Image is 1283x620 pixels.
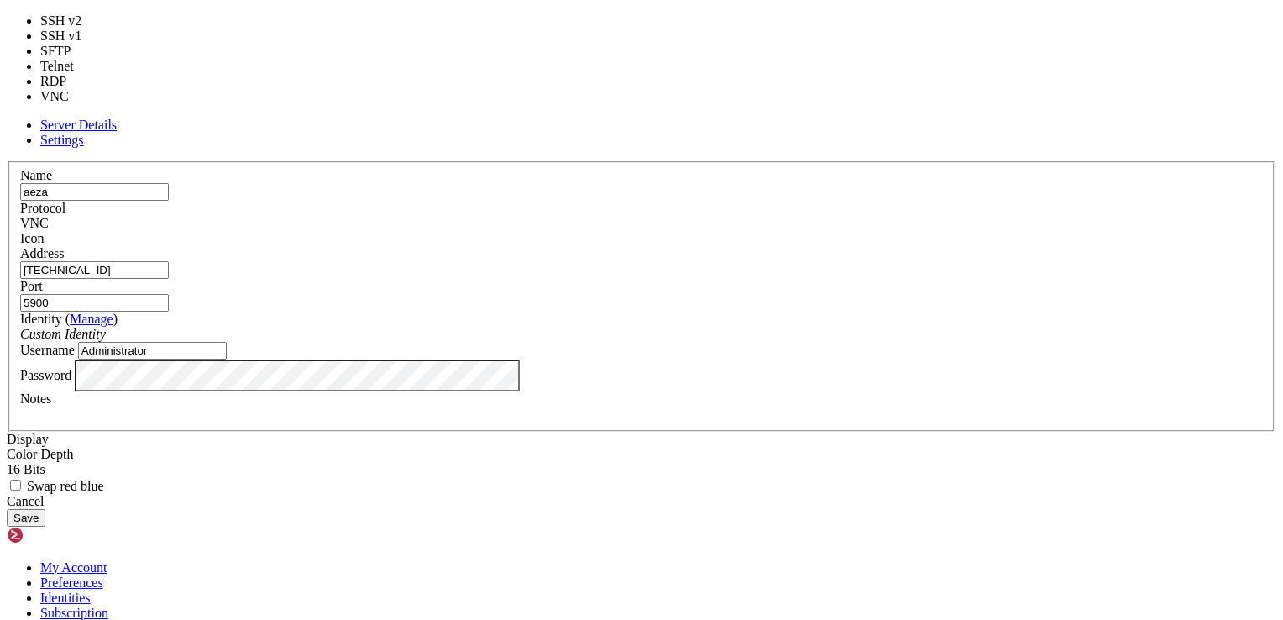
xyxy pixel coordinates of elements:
label: Notes [20,391,51,406]
li: SSH v2 [40,13,102,29]
label: Icon [20,231,44,245]
span: 16 Bits [7,462,45,476]
span: ( ) [65,312,118,326]
div: Cancel [7,494,1276,509]
i: Custom Identity [20,327,106,341]
label: Name [20,168,52,182]
a: My Account [40,560,107,575]
input: Login Username [78,342,227,360]
input: Server Name [20,183,169,201]
div: 16 Bits [7,462,1276,477]
a: Settings [40,133,84,147]
label: Protocol [20,201,65,215]
label: If the colors of your display appear wrong (blues appear orange or red, etc.), it may be that you... [7,479,104,493]
li: RDP [40,74,102,89]
input: Port Number [20,294,169,312]
label: Address [20,246,64,260]
div: VNC [20,216,1263,231]
a: Identities [40,591,91,605]
li: Telnet [40,59,102,74]
label: Port [20,279,43,293]
label: Identity [20,312,118,326]
a: Server Details [40,118,117,132]
li: VNC [40,89,102,104]
li: SSH v1 [40,29,102,44]
label: Display [7,432,49,446]
a: Preferences [40,575,103,590]
img: Shellngn [7,527,103,544]
li: SFTP [40,44,102,59]
a: Subscription [40,606,108,620]
a: Manage [70,312,113,326]
label: The color depth to request, in bits-per-pixel. [7,447,74,461]
label: Username [20,343,75,357]
div: Custom Identity [20,327,1263,342]
span: Swap red blue [27,479,104,493]
button: Save [7,509,45,527]
span: VNC [20,216,49,230]
input: Host Name or IP [20,261,169,279]
input: Swap red blue [10,480,21,491]
label: Password [20,367,71,381]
